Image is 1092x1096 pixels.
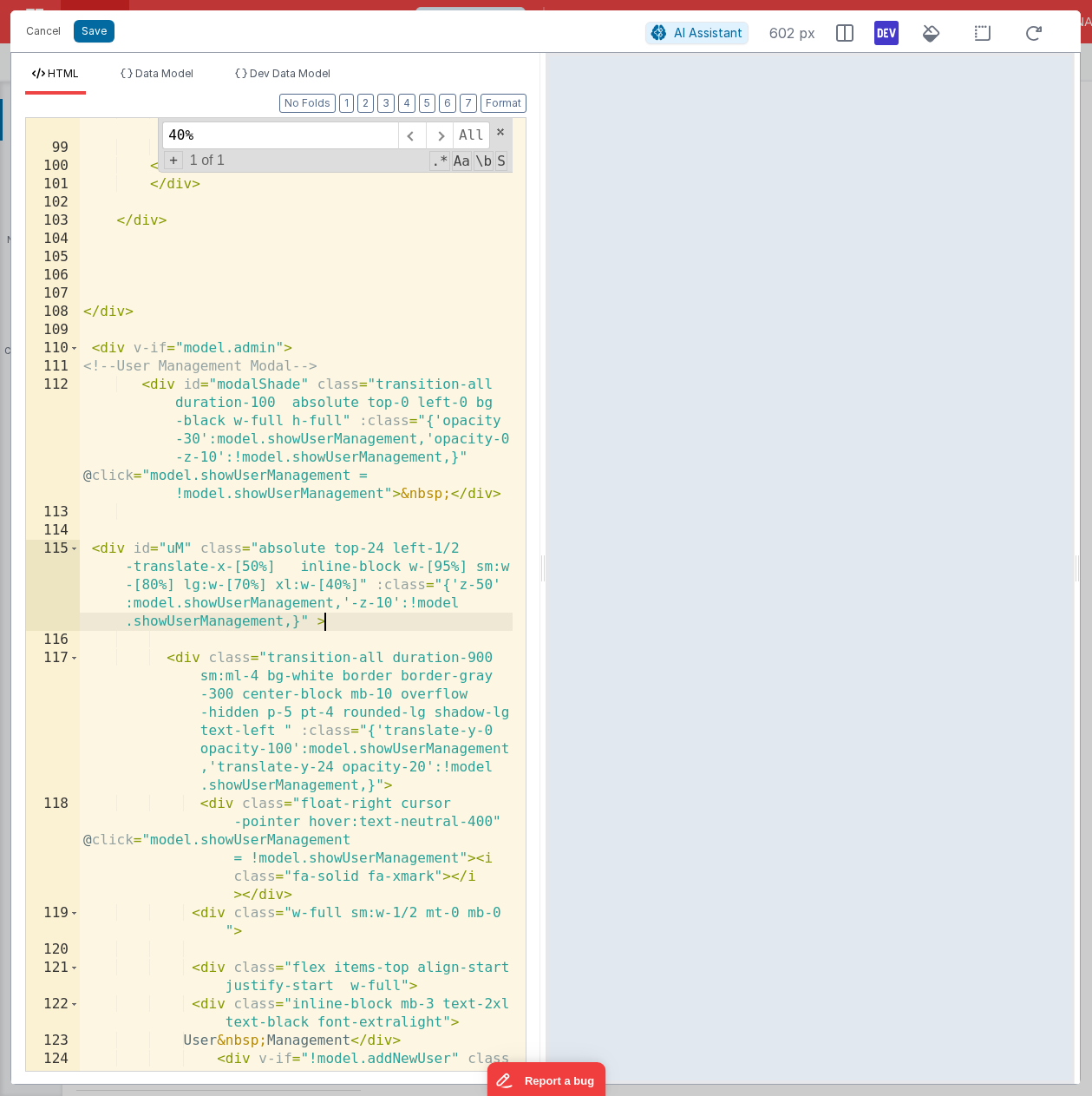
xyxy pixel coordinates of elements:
div: 113 [26,503,80,522]
div: 122 [26,995,80,1032]
span: CaseSensitive Search [452,151,472,171]
div: 120 [26,941,80,959]
span: Search In Selection [495,151,507,171]
button: AI Assistant [645,22,749,44]
div: 98 [26,102,80,139]
div: 104 [26,230,80,248]
span: Dev Data Model [250,67,330,80]
button: 6 [439,94,456,113]
button: Save [74,20,114,43]
button: 5 [419,94,435,113]
div: 115 [26,540,80,631]
span: Alt-Enter [453,121,490,149]
button: No Folds [279,94,336,113]
div: 123 [26,1032,80,1050]
div: 114 [26,522,80,540]
button: Cancel [17,19,69,43]
div: 101 [26,175,80,194]
div: 119 [26,904,80,941]
button: Format [481,94,526,113]
div: 112 [26,376,80,503]
button: 2 [357,94,374,113]
input: Search for [162,121,398,149]
div: 99 [26,139,80,157]
div: 116 [26,631,80,649]
button: 1 [339,94,354,113]
div: 107 [26,285,80,303]
span: 1 of 1 [183,153,232,168]
div: 111 [26,358,80,376]
div: 103 [26,212,80,230]
span: Data Model [135,67,193,80]
button: 7 [460,94,477,113]
div: 109 [26,321,80,339]
div: 106 [26,266,80,285]
span: RegExp Search [429,151,449,171]
span: AI Assistant [674,25,742,40]
span: 602 px [769,23,815,43]
div: 110 [26,339,80,358]
div: 100 [26,157,80,175]
span: Toggel Replace mode [164,151,183,169]
span: HTML [48,67,79,80]
div: 105 [26,248,80,266]
button: 3 [377,94,395,113]
div: 121 [26,959,80,995]
div: 102 [26,194,80,212]
div: 118 [26,795,80,904]
span: Whole Word Search [474,151,494,171]
button: 4 [398,94,415,113]
div: 117 [26,649,80,795]
div: 108 [26,303,80,321]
